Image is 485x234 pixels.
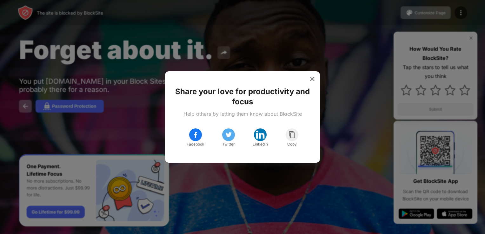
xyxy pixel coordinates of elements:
div: Share your love for productivity and focus [173,87,312,107]
img: twitter.svg [225,131,232,139]
div: Copy [287,141,297,147]
div: Twitter [222,141,235,147]
img: copy.svg [288,131,296,139]
div: Help others by letting them know about BlockSite [183,111,302,117]
img: facebook.svg [192,131,199,139]
div: Facebook [187,141,204,147]
img: linkedin.svg [255,130,265,140]
div: Linkedin [253,141,268,147]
